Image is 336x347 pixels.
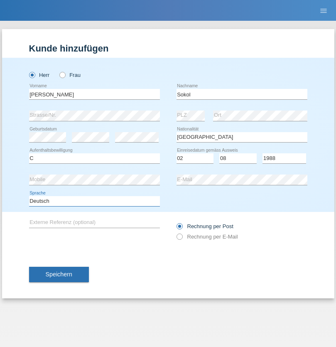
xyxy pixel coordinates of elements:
a: menu [315,8,332,13]
label: Frau [59,72,81,78]
button: Speichern [29,267,89,283]
h1: Kunde hinzufügen [29,43,307,54]
input: Frau [59,72,65,77]
input: Rechnung per Post [177,223,182,234]
input: Herr [29,72,34,77]
i: menu [319,7,328,15]
input: Rechnung per E-Mail [177,234,182,244]
span: Speichern [46,271,72,278]
label: Herr [29,72,50,78]
label: Rechnung per Post [177,223,233,229]
label: Rechnung per E-Mail [177,234,238,240]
